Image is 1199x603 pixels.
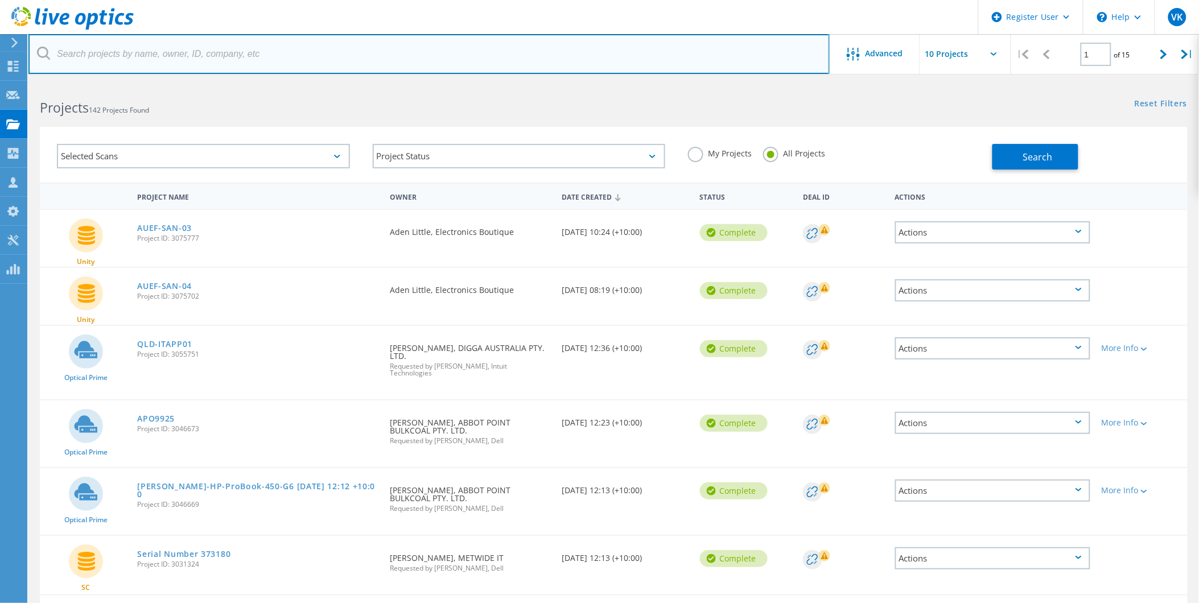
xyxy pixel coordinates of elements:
div: Project Name [131,185,384,206]
a: AUEF-SAN-03 [137,224,192,232]
div: Complete [700,340,768,357]
span: Search [1023,151,1053,163]
a: QLD-ITAPP01 [137,340,192,348]
span: Requested by [PERSON_NAME], Dell [390,565,551,572]
div: Selected Scans [57,144,350,168]
svg: \n [1097,12,1107,22]
div: [DATE] 12:36 (+10:00) [557,326,694,364]
span: VK [1171,13,1182,22]
input: Search projects by name, owner, ID, company, etc [28,34,830,74]
label: All Projects [763,147,825,158]
span: Unity [77,258,94,265]
span: Optical Prime [64,374,108,381]
div: More Info [1102,344,1182,352]
span: SC [81,584,90,591]
div: [PERSON_NAME], ABBOT POINT BULKCOAL PTY. LTD. [384,468,557,523]
div: | [1176,34,1199,75]
div: Owner [384,185,557,206]
div: Complete [700,550,768,567]
span: Project ID: 3075702 [137,293,378,300]
div: [PERSON_NAME], DIGGA AUSTRALIA PTY. LTD. [384,326,557,388]
div: [DATE] 12:23 (+10:00) [557,400,694,438]
a: Reset Filters [1135,100,1188,109]
div: Actions [895,547,1090,569]
div: Actions [895,221,1090,243]
span: Unity [77,316,94,323]
span: Project ID: 3031324 [137,561,378,568]
div: [DATE] 12:13 (+10:00) [557,468,694,506]
a: Serial Number 373180 [137,550,230,558]
span: Project ID: 3046673 [137,426,378,432]
div: Aden Little, Electronics Boutique [384,268,557,305]
span: Advanced [866,49,903,57]
div: More Info [1102,419,1182,427]
div: [DATE] 12:13 (+10:00) [557,536,694,573]
span: Requested by [PERSON_NAME], Dell [390,505,551,512]
div: Actions [895,412,1090,434]
a: [PERSON_NAME]-HP-ProBook-450-G6 [DATE] 12:12 +10:00 [137,482,378,498]
div: Actions [895,279,1090,301]
div: Actions [889,185,1096,206]
div: Deal Id [797,185,889,206]
div: [DATE] 08:19 (+10:00) [557,268,694,305]
span: Requested by [PERSON_NAME], Dell [390,437,551,444]
span: of 15 [1114,50,1130,60]
a: APO9925 [137,415,175,423]
span: Optical Prime [64,517,108,523]
div: More Info [1102,486,1182,494]
div: Project Status [373,144,666,168]
div: Status [694,185,798,206]
button: Search [992,144,1078,170]
div: Actions [895,480,1090,502]
div: | [1011,34,1035,75]
div: Actions [895,337,1090,360]
div: [DATE] 10:24 (+10:00) [557,210,694,247]
span: Requested by [PERSON_NAME], Intuit Technologies [390,363,551,377]
a: AUEF-SAN-04 [137,282,192,290]
div: [PERSON_NAME], ABBOT POINT BULKCOAL PTY. LTD. [384,400,557,456]
label: My Projects [688,147,752,158]
a: Live Optics Dashboard [11,24,134,32]
span: Optical Prime [64,449,108,456]
span: Project ID: 3046669 [137,501,378,508]
div: Date Created [557,185,694,207]
div: Complete [700,282,768,299]
span: Project ID: 3055751 [137,351,378,358]
div: Complete [700,482,768,499]
div: Complete [700,224,768,241]
div: Aden Little, Electronics Boutique [384,210,557,247]
span: 142 Projects Found [89,105,149,115]
div: Complete [700,415,768,432]
span: Project ID: 3075777 [137,235,378,242]
b: Projects [40,98,89,117]
div: [PERSON_NAME], METWIDE IT [384,536,557,583]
